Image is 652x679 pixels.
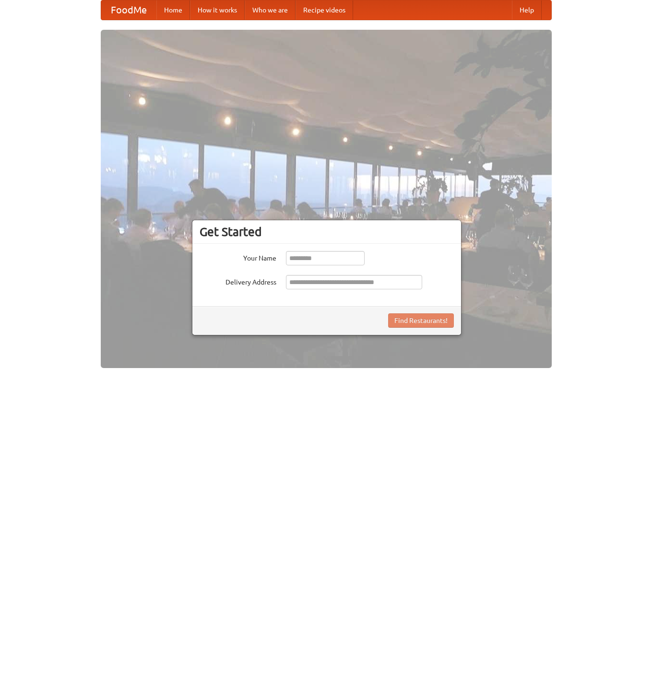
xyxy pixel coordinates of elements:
[101,0,156,20] a: FoodMe
[512,0,542,20] a: Help
[245,0,296,20] a: Who we are
[156,0,190,20] a: Home
[190,0,245,20] a: How it works
[296,0,353,20] a: Recipe videos
[200,225,454,239] h3: Get Started
[200,251,276,263] label: Your Name
[388,313,454,328] button: Find Restaurants!
[200,275,276,287] label: Delivery Address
